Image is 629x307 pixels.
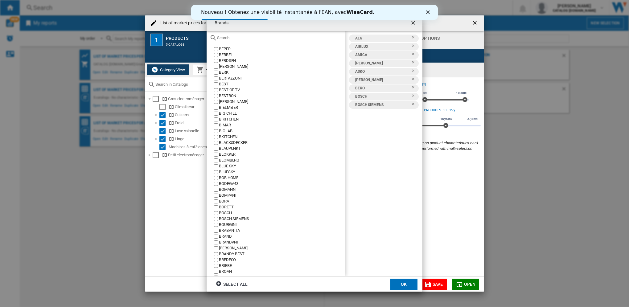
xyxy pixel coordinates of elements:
div: BIELMEIER [219,105,345,111]
button: getI18NText('BUTTONS.CLOSE_DIALOG') [408,17,420,29]
input: value.title [214,100,218,104]
input: value.title [214,229,218,233]
input: value.title [214,147,218,151]
div: BRABANTIA [219,228,345,234]
input: value.title [214,170,218,174]
input: value.title [214,141,218,145]
input: value.title [214,82,218,86]
div: BIMAR [219,122,345,128]
div: BLOKKER [219,152,345,158]
input: value.title [214,194,218,198]
input: value.title [214,188,218,192]
div: BROAN [219,269,345,275]
div: BOSCH [352,93,411,100]
input: value.title [214,76,218,80]
ng-md-icon: Remove [411,35,419,43]
input: value.title [214,117,218,121]
div: BEST [219,81,345,87]
div: [PERSON_NAME] [219,99,345,105]
div: BERK [219,70,345,76]
input: value.title [214,71,218,75]
input: value.title [214,199,218,203]
div: ASKO [352,68,411,76]
div: BLOMBERG [219,158,345,163]
ng-md-icon: Remove [411,52,419,59]
div: BRAND [219,234,345,239]
input: value.title [214,235,218,239]
div: BLUE SKY [219,163,345,169]
div: BOSCH [219,210,345,216]
ng-md-icon: Remove [411,69,419,76]
input: value.title [214,246,218,250]
button: Select all [214,279,249,290]
iframe: Intercom live chat banner [191,5,438,20]
div: BOB HOME [219,175,345,181]
div: [PERSON_NAME] [219,245,345,251]
div: BLUESKY [219,169,345,175]
ng-md-icon: Remove [411,77,419,84]
div: BESTRON [219,93,345,99]
input: value.title [214,205,218,209]
div: BERDSEN [219,58,345,64]
input: value.title [214,112,218,116]
div: BRANDANI [219,239,345,245]
div: [PERSON_NAME] [352,59,411,67]
div: BROCK [219,275,345,280]
div: Close [235,6,241,9]
input: value.title [214,276,218,280]
ng-md-icon: Remove [411,44,419,51]
div: BKITCHEN [219,134,345,140]
input: value.title [214,270,218,274]
input: value.title [214,223,218,227]
ng-md-icon: Remove [411,94,419,101]
div: BERTAZZONI [219,76,345,81]
div: AIRLUX [352,43,411,51]
div: BIG CHILL [219,111,345,117]
input: value.title [214,252,218,256]
input: value.title [214,135,218,139]
div: BOMPANI [219,193,345,199]
input: value.title [214,164,218,168]
input: value.title [214,217,218,221]
div: BODEGA43 [219,181,345,187]
h4: Brands [212,20,229,26]
div: BLAUPUNKT [219,146,345,152]
input: value.title [214,182,218,186]
ng-md-icon: getI18NText('BUTTONS.CLOSE_DIALOG') [410,20,417,27]
div: BEST OF TV [219,87,345,93]
div: Select all [216,279,248,290]
input: value.title [214,211,218,215]
input: value.title [214,264,218,268]
div: BIOLAB [219,128,345,134]
div: BORA [219,199,345,204]
div: BRANDY BEST [219,251,345,257]
div: [PERSON_NAME] [219,64,345,70]
input: Search [217,35,342,40]
input: value.title [214,129,218,133]
div: BLACK&DECKER [219,140,345,146]
div: BERBEL [219,52,345,58]
button: OK [390,279,417,290]
input: value.title [214,258,218,262]
div: AMICA [352,51,411,59]
input: value.title [214,176,218,180]
div: BEKO [352,84,411,92]
div: BORETTI [219,204,345,210]
div: BRIEBE [219,263,345,269]
div: BOURGINI [219,222,345,228]
ng-md-icon: Remove [411,85,419,93]
input: value.title [214,153,218,157]
input: value.title [214,59,218,63]
input: value.title [214,88,218,92]
div: BREDECO [219,257,345,263]
div: AEG [352,35,411,42]
input: value.title [214,240,218,244]
input: value.title [214,53,218,57]
div: BEPER [219,46,345,52]
div: BOSCH SIEMENS [352,101,411,109]
div: BIKITCHEN [219,117,345,122]
input: value.title [214,106,218,110]
div: [PERSON_NAME] [352,76,411,84]
input: value.title [214,65,218,69]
